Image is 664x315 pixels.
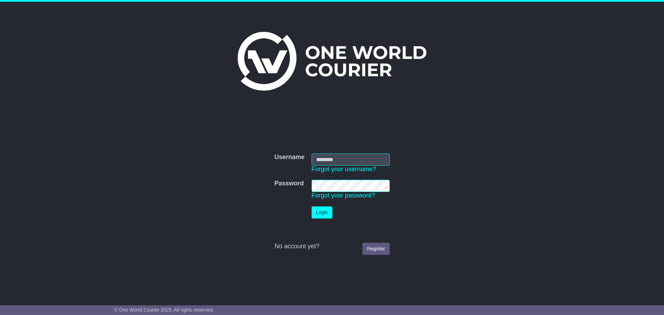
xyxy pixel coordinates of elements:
button: Login [312,206,332,219]
label: Password [274,180,304,187]
span: © One World Courier 2025. All rights reserved. [114,307,214,313]
a: Register [362,243,389,255]
label: Username [274,154,304,161]
a: Forgot your password? [312,192,375,199]
img: One World [238,32,426,91]
div: No account yet? [274,243,389,250]
a: Forgot your username? [312,166,376,173]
